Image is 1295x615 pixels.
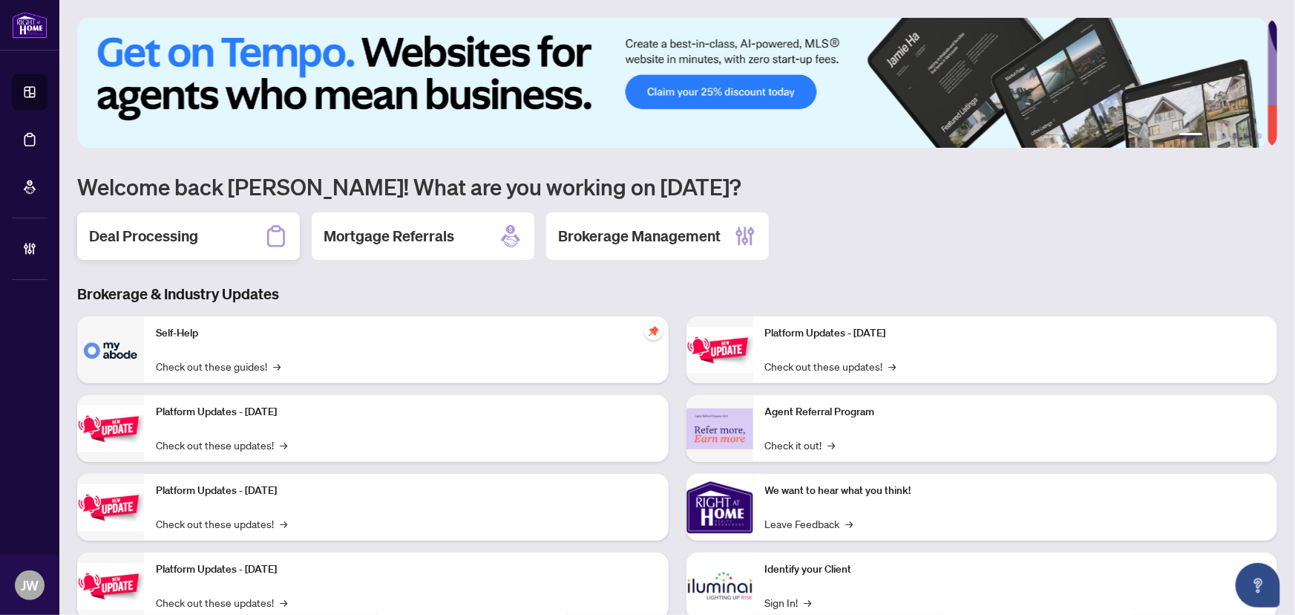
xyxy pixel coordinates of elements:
[280,515,287,532] span: →
[1209,133,1215,139] button: 2
[89,226,198,247] h2: Deal Processing
[156,358,281,374] a: Check out these guides!→
[686,474,753,541] img: We want to hear what you think!
[156,515,287,532] a: Check out these updates!→
[156,562,657,578] p: Platform Updates - [DATE]
[77,484,144,531] img: Platform Updates - July 21, 2025
[765,562,1266,578] p: Identify your Client
[77,284,1277,305] h3: Brokerage & Industry Updates
[828,437,836,453] span: →
[1236,563,1280,608] button: Open asap
[156,404,657,420] p: Platform Updates - [DATE]
[1256,133,1262,139] button: 6
[280,594,287,611] span: →
[765,437,836,453] a: Check it out!→
[645,322,663,340] span: pushpin
[156,594,287,611] a: Check out these updates!→
[156,483,657,499] p: Platform Updates - [DATE]
[765,325,1266,342] p: Platform Updates - [DATE]
[765,594,812,611] a: Sign In!→
[1179,133,1203,139] button: 1
[77,316,144,383] img: Self-Help
[77,406,144,452] img: Platform Updates - September 16, 2025
[765,483,1266,499] p: We want to hear what you think!
[324,226,454,247] h2: Mortgage Referrals
[156,437,287,453] a: Check out these updates!→
[273,358,281,374] span: →
[765,358,896,374] a: Check out these updates!→
[21,575,39,596] span: JW
[77,563,144,610] img: Platform Updates - July 8, 2025
[1245,133,1250,139] button: 5
[765,404,1266,420] p: Agent Referral Program
[558,226,721,247] h2: Brokerage Management
[12,11,47,39] img: logo
[846,515,853,532] span: →
[804,594,812,611] span: →
[686,327,753,374] img: Platform Updates - June 23, 2025
[77,172,1277,201] h1: Welcome back [PERSON_NAME]! What are you working on [DATE]?
[280,437,287,453] span: →
[77,18,1268,148] img: Slide 0
[156,325,657,342] p: Self-Help
[889,358,896,374] span: →
[1221,133,1227,139] button: 3
[765,515,853,532] a: Leave Feedback→
[686,409,753,449] img: Agent Referral Program
[1233,133,1239,139] button: 4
